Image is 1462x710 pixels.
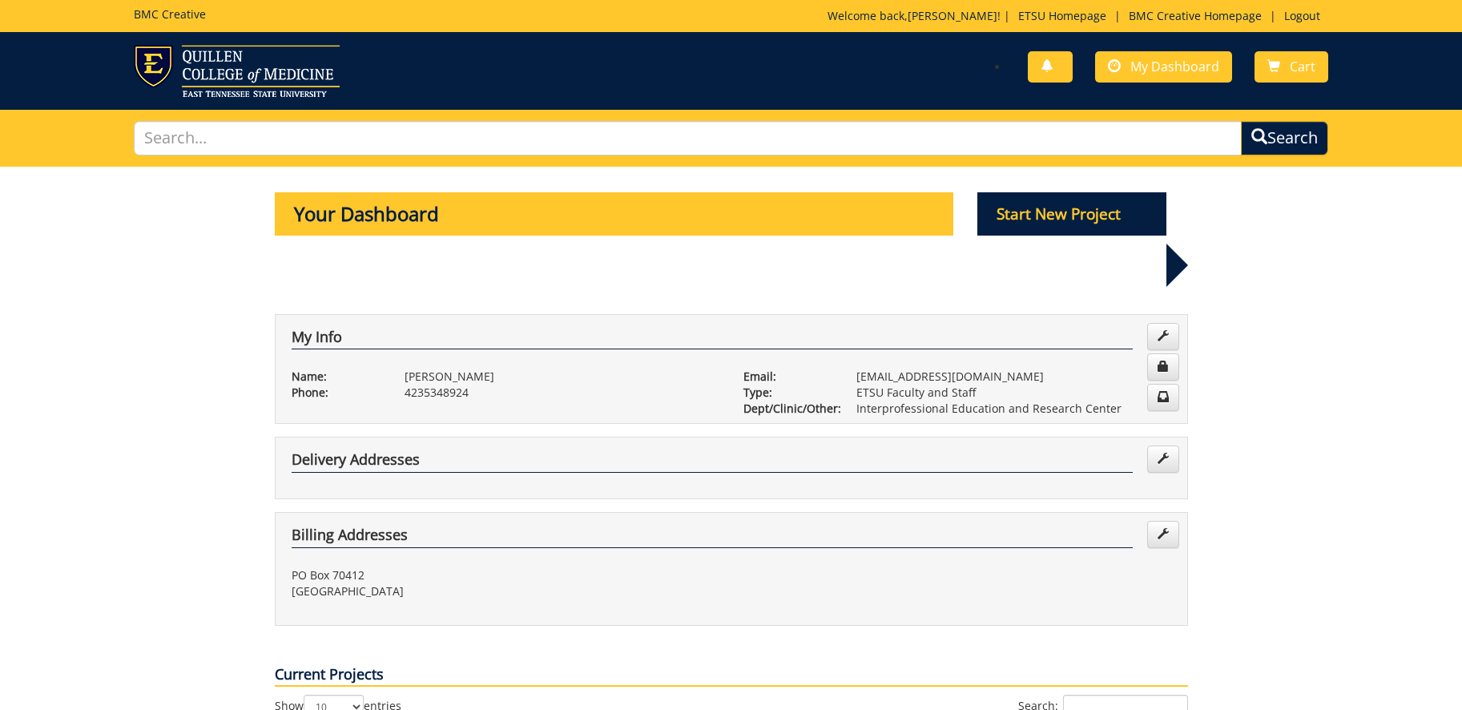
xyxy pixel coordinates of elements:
[828,8,1328,24] p: Welcome back, ! | | |
[1241,121,1328,155] button: Search
[292,567,719,583] p: PO Box 70412
[292,527,1133,548] h4: Billing Addresses
[1147,446,1179,473] a: Edit Addresses
[134,45,340,97] img: ETSU logo
[134,121,1242,155] input: Search...
[856,369,1171,385] p: [EMAIL_ADDRESS][DOMAIN_NAME]
[1147,353,1179,381] a: Change Password
[1121,8,1270,23] a: BMC Creative Homepage
[856,385,1171,401] p: ETSU Faculty and Staff
[1095,51,1232,83] a: My Dashboard
[1147,323,1179,350] a: Edit Info
[275,192,954,236] p: Your Dashboard
[743,385,832,401] p: Type:
[275,664,1188,687] p: Current Projects
[743,369,832,385] p: Email:
[977,192,1166,236] p: Start New Project
[856,401,1171,417] p: Interprofessional Education and Research Center
[1147,384,1179,411] a: Change Communication Preferences
[1276,8,1328,23] a: Logout
[743,401,832,417] p: Dept/Clinic/Other:
[134,8,206,20] h5: BMC Creative
[292,369,381,385] p: Name:
[292,329,1133,350] h4: My Info
[292,385,381,401] p: Phone:
[1130,58,1219,75] span: My Dashboard
[1010,8,1114,23] a: ETSU Homepage
[405,385,719,401] p: 4235348924
[977,208,1166,223] a: Start New Project
[292,452,1133,473] h4: Delivery Addresses
[405,369,719,385] p: [PERSON_NAME]
[1255,51,1328,83] a: Cart
[292,583,719,599] p: [GEOGRAPHIC_DATA]
[908,8,997,23] a: [PERSON_NAME]
[1147,521,1179,548] a: Edit Addresses
[1290,58,1315,75] span: Cart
